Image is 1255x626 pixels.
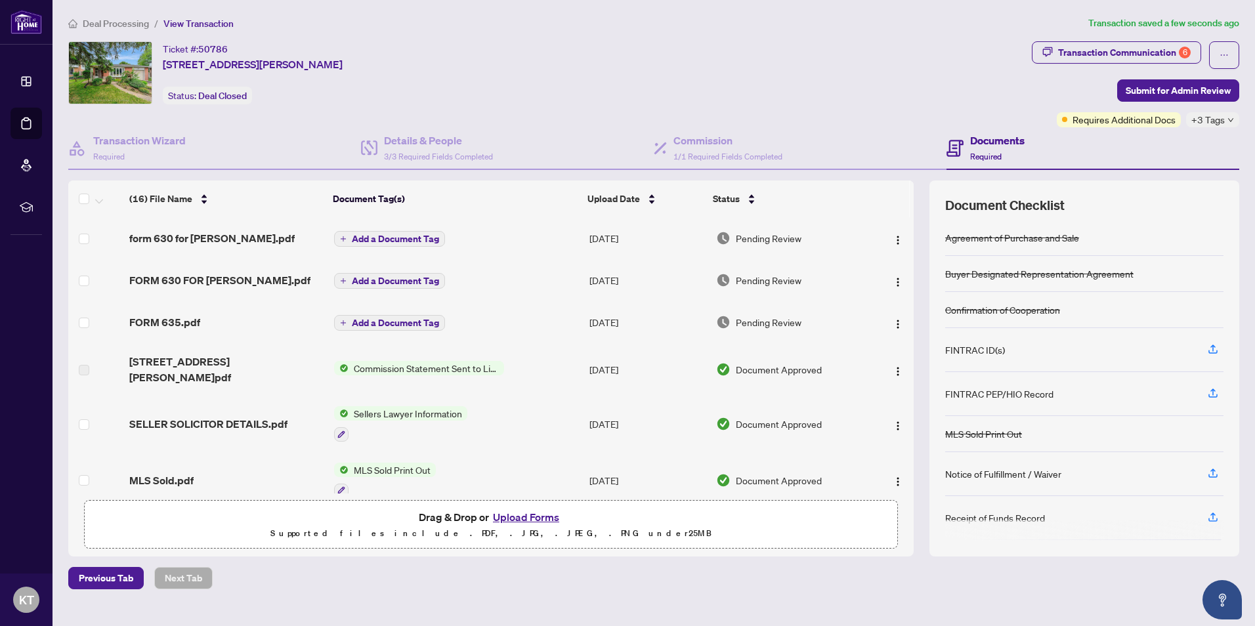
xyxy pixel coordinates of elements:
img: Document Status [716,473,731,488]
span: Add a Document Tag [352,234,439,243]
img: Document Status [716,315,731,329]
span: form 630 for [PERSON_NAME].pdf [129,230,295,246]
span: SELLER SOLICITOR DETAILS.pdf [129,416,287,432]
img: logo [11,10,42,34]
span: Pending Review [736,273,801,287]
li: / [154,16,158,31]
td: [DATE] [584,259,711,301]
h4: Commission [673,133,782,148]
button: Transaction Communication6 [1032,41,1201,64]
span: plus [340,320,347,326]
button: Status IconMLS Sold Print Out [334,463,436,498]
span: Requires Additional Docs [1073,112,1176,127]
div: Confirmation of Cooperation [945,303,1060,317]
span: Required [970,152,1002,161]
button: Add a Document Tag [334,272,445,289]
span: [STREET_ADDRESS][PERSON_NAME] [163,56,343,72]
button: Upload Forms [489,509,563,526]
img: Logo [893,235,903,245]
div: Receipt of Funds Record [945,511,1045,525]
img: Document Status [716,362,731,377]
td: [DATE] [584,452,711,509]
span: MLS Sold.pdf [129,472,194,488]
img: Logo [893,277,903,287]
button: Logo [887,470,908,491]
img: Document Status [716,417,731,431]
span: [STREET_ADDRESS][PERSON_NAME]pdf [129,354,324,385]
h4: Details & People [384,133,493,148]
span: 1/1 Required Fields Completed [673,152,782,161]
img: Document Status [716,231,731,245]
span: home [68,19,77,28]
div: Agreement of Purchase and Sale [945,230,1079,245]
img: Status Icon [334,361,349,375]
span: plus [340,236,347,242]
div: Transaction Communication [1058,42,1191,63]
span: Document Checklist [945,196,1065,215]
button: Add a Document Tag [334,315,445,331]
span: Document Approved [736,417,822,431]
span: FORM 635.pdf [129,314,200,330]
button: Logo [887,312,908,333]
span: Status [713,192,740,206]
img: IMG-X12210053_1.jpg [69,42,152,104]
div: FINTRAC ID(s) [945,343,1005,357]
img: Status Icon [334,406,349,421]
span: down [1227,117,1234,123]
div: FINTRAC PEP/HIO Record [945,386,1053,401]
div: Notice of Fulfillment / Waiver [945,467,1061,481]
img: Status Icon [334,463,349,477]
img: Logo [893,319,903,329]
button: Next Tab [154,567,213,589]
span: Sellers Lawyer Information [349,406,467,421]
th: Upload Date [582,180,708,217]
span: Drag & Drop or [419,509,563,526]
button: Logo [887,359,908,380]
span: ellipsis [1220,51,1229,60]
button: Add a Document Tag [334,230,445,247]
button: Status IconCommission Statement Sent to Listing Brokerage [334,361,504,375]
span: Deal Closed [198,90,247,102]
button: Add a Document Tag [334,231,445,247]
th: Status [708,180,865,217]
span: 3/3 Required Fields Completed [384,152,493,161]
th: Document Tag(s) [328,180,582,217]
span: Deal Processing [83,18,149,30]
span: Add a Document Tag [352,318,439,327]
span: Commission Statement Sent to Listing Brokerage [349,361,504,375]
span: FORM 630 FOR [PERSON_NAME].pdf [129,272,310,288]
img: Logo [893,366,903,377]
button: Previous Tab [68,567,144,589]
button: Open asap [1202,580,1242,619]
span: Drag & Drop orUpload FormsSupported files include .PDF, .JPG, .JPEG, .PNG under25MB [85,501,897,549]
img: Logo [893,421,903,431]
span: (16) File Name [129,192,192,206]
td: [DATE] [584,343,711,396]
span: Document Approved [736,473,822,488]
button: Add a Document Tag [334,314,445,331]
th: (16) File Name [124,180,328,217]
button: Submit for Admin Review [1117,79,1239,102]
span: Add a Document Tag [352,276,439,285]
div: Status: [163,87,252,104]
td: [DATE] [584,217,711,259]
span: Previous Tab [79,568,133,589]
button: Logo [887,228,908,249]
h4: Transaction Wizard [93,133,186,148]
button: Add a Document Tag [334,273,445,289]
span: Upload Date [587,192,640,206]
span: Document Approved [736,362,822,377]
span: plus [340,278,347,284]
div: Ticket #: [163,41,228,56]
button: Status IconSellers Lawyer Information [334,406,467,442]
p: Supported files include .PDF, .JPG, .JPEG, .PNG under 25 MB [93,526,889,541]
div: Buyer Designated Representation Agreement [945,266,1134,281]
span: Submit for Admin Review [1126,80,1231,101]
h4: Documents [970,133,1025,148]
td: [DATE] [584,396,711,452]
span: View Transaction [163,18,234,30]
img: Logo [893,476,903,487]
span: Required [93,152,125,161]
button: Logo [887,413,908,434]
span: 50786 [198,43,228,55]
